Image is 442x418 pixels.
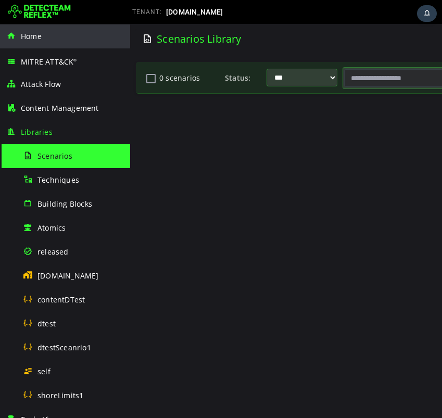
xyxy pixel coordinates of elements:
[27,45,91,63] label: 0 scenarios
[37,199,92,209] span: Building Blocks
[37,319,56,328] span: dtest
[27,8,111,22] span: Scenarios Library
[8,4,71,20] img: Detecteam logo
[37,175,79,185] span: Techniques
[21,31,42,41] span: Home
[21,127,53,137] span: Libraries
[37,151,72,161] span: Scenarios
[73,58,77,62] sup: ®
[132,8,162,16] span: TENANT:
[21,103,99,113] span: Content Management
[37,295,85,305] span: contentDTest
[37,271,99,281] span: [DOMAIN_NAME]
[21,57,77,67] span: MITRE ATT&CK
[37,343,91,352] span: dtestSceanrio1
[15,45,27,63] button: 0 scenarios
[37,223,66,233] span: Atomics
[37,390,83,400] span: shoreLimits1
[417,5,437,22] div: Task Notifications
[37,247,69,257] span: released
[21,79,61,89] span: Attack Flow
[37,366,50,376] span: self
[166,8,223,16] span: [DOMAIN_NAME]
[95,45,136,63] label: Status:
